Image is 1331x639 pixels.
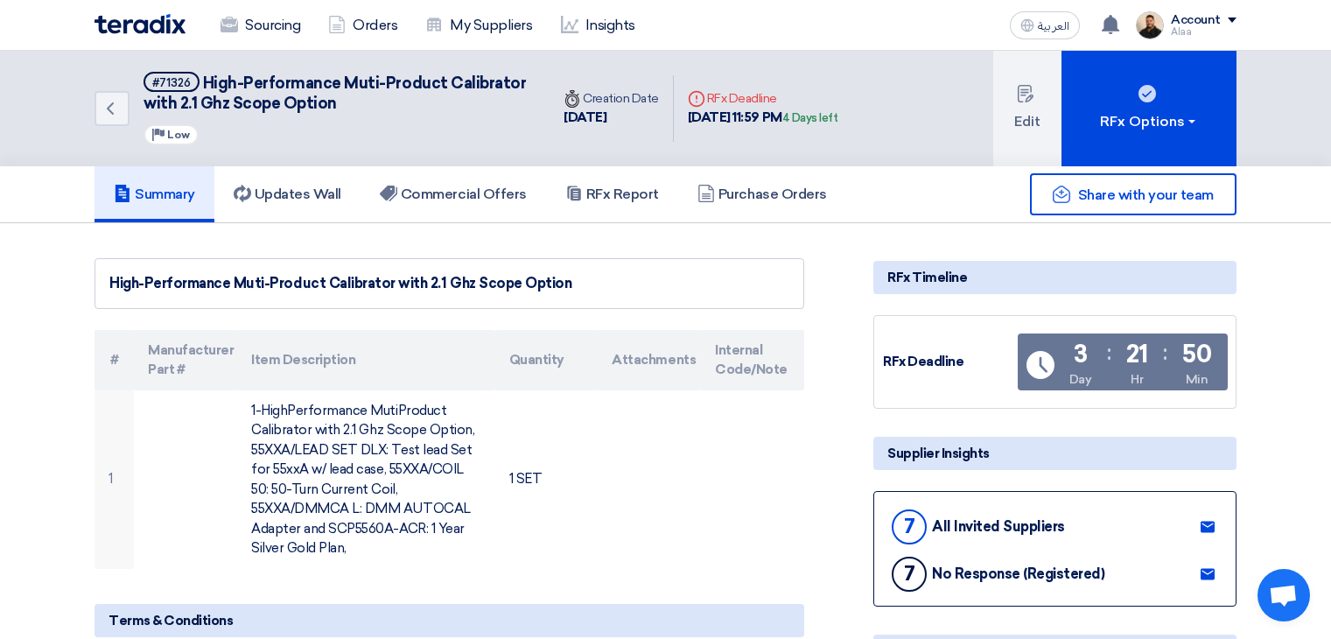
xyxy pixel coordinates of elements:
a: Summary [95,166,214,222]
a: My Suppliers [411,6,546,45]
a: Sourcing [207,6,314,45]
img: MAA_1717931611039.JPG [1136,11,1164,39]
div: 21 [1126,342,1148,367]
h5: Updates Wall [234,186,341,203]
div: High-Performance Muti-Product Calibrator with 2.1 Ghz Scope Option [109,273,789,294]
a: Commercial Offers [361,166,546,222]
th: Attachments [598,330,701,390]
span: High-Performance Muti-Product Calibrator with 2.1 Ghz Scope Option [144,74,526,113]
div: Alaa [1171,27,1236,37]
td: 1-HighPerformance MutiProduct Calibrator with 2.1 Ghz Scope Option, 55XXA/LEAD SET DLX: Test lead... [237,390,494,569]
h5: High-Performance Muti-Product Calibrator with 2.1 Ghz Scope Option [144,72,529,115]
div: [DATE] 11:59 PM [688,108,838,128]
div: Hr [1131,370,1143,389]
div: : [1107,337,1111,369]
td: 1 [95,390,134,569]
span: Low [167,129,190,141]
div: RFx Timeline [873,261,1236,294]
div: Supplier Insights [873,437,1236,470]
div: 50 [1182,342,1211,367]
th: # [95,330,134,390]
div: RFx Deadline [688,89,838,108]
div: 7 [892,509,927,544]
div: No Response (Registered) [932,565,1104,582]
div: : [1163,337,1167,369]
a: Purchase Orders [678,166,846,222]
button: RFx Options [1061,51,1236,166]
div: RFx Deadline [883,352,1014,372]
td: 1 SET [495,390,599,569]
th: Manufacturer Part # [134,330,237,390]
div: RFx Options [1100,111,1199,132]
div: #71326 [152,77,191,88]
button: العربية [1010,11,1080,39]
div: Account [1171,13,1221,28]
h5: Summary [114,186,195,203]
h5: Purchase Orders [697,186,827,203]
div: 3 [1074,342,1088,367]
div: Open chat [1257,569,1310,621]
div: 4 Days left [782,109,838,127]
img: Teradix logo [95,14,186,34]
div: All Invited Suppliers [932,518,1065,535]
div: Day [1069,370,1092,389]
span: Terms & Conditions [109,611,233,630]
div: [DATE] [564,108,659,128]
a: Insights [547,6,649,45]
h5: Commercial Offers [380,186,527,203]
a: Updates Wall [214,166,361,222]
span: العربية [1038,20,1069,32]
button: Edit [993,51,1061,166]
div: Creation Date [564,89,659,108]
div: 7 [892,557,927,592]
a: RFx Report [546,166,678,222]
th: Quantity [495,330,599,390]
th: Internal Code/Note [701,330,804,390]
span: Share with your team [1078,186,1214,203]
th: Item Description [237,330,494,390]
div: Min [1186,370,1208,389]
h5: RFx Report [565,186,659,203]
a: Orders [314,6,411,45]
